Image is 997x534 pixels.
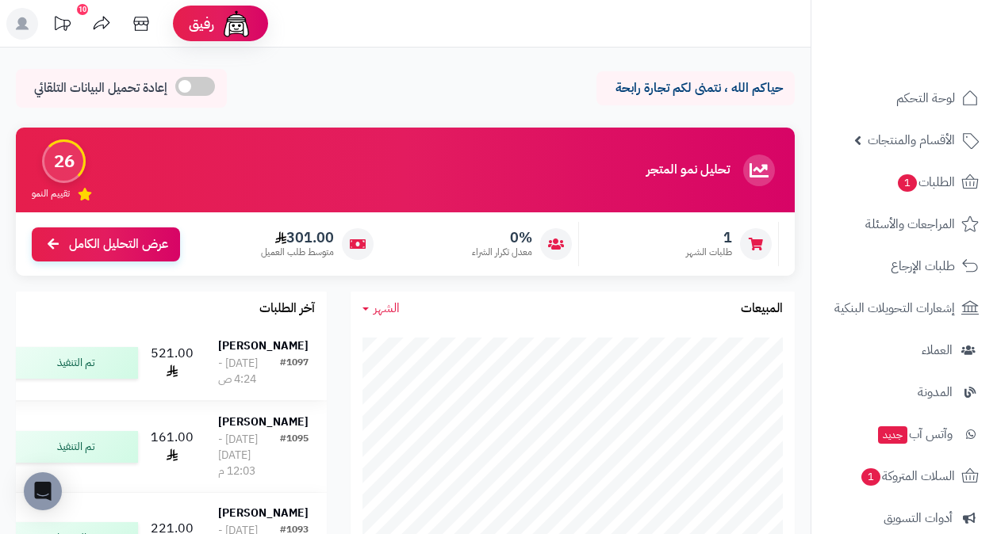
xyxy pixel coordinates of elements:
a: السلات المتروكة1 [821,457,987,495]
span: المراجعات والأسئلة [865,213,955,235]
a: وآتس آبجديد [821,415,987,453]
span: معدل تكرار الشراء [472,246,532,259]
h3: آخر الطلبات [259,302,315,316]
a: الشهر [362,299,400,318]
div: Open Intercom Messenger [24,472,62,510]
a: طلبات الإرجاع [821,247,987,285]
span: الشهر [374,299,400,318]
div: [DATE] - 4:24 ص [218,356,280,387]
span: 301.00 [261,229,334,246]
div: 10 [77,4,88,15]
a: المدونة [821,373,987,411]
span: متوسط طلب العميل [261,246,334,259]
span: تقييم النمو [32,187,70,200]
span: 0% [472,229,532,246]
h3: المبيعات [741,302,783,316]
span: عرض التحليل الكامل [69,235,168,254]
a: إشعارات التحويلات البنكية [821,289,987,327]
span: المدونة [918,381,953,403]
span: إعادة تحميل البيانات التلقائي [34,79,167,97]
span: الطلبات [896,171,955,193]
a: العملاء [821,331,987,369]
p: حياكم الله ، نتمنى لكم تجارة رابحة [608,79,783,97]
div: تم التنفيذ [11,431,138,463]
strong: [PERSON_NAME] [218,414,309,430]
span: العملاء [922,339,953,361]
img: ai-face.png [220,8,252,40]
span: السلات المتروكة [860,465,955,487]
span: لوحة التحكم [896,87,955,109]
span: 1 [686,229,732,246]
span: 1 [897,174,918,192]
span: أدوات التسويق [884,507,953,529]
a: لوحة التحكم [821,79,987,117]
span: جديد [878,426,907,444]
img: logo-2.png [889,28,982,61]
h3: تحليل نمو المتجر [646,163,730,177]
a: الطلبات1 [821,163,987,201]
td: 521.00 [144,326,200,400]
span: طلبات الإرجاع [891,255,955,277]
strong: [PERSON_NAME] [218,338,309,354]
div: [DATE] - [DATE] 12:03 م [218,432,280,479]
td: 161.00 [144,402,200,492]
strong: [PERSON_NAME] [218,505,309,521]
span: الأقسام والمنتجات [868,129,955,151]
span: 1 [861,467,881,486]
div: #1095 [280,432,309,479]
span: وآتس آب [876,423,953,445]
span: رفيق [189,14,214,33]
div: تم التنفيذ [11,347,138,379]
a: تحديثات المنصة [42,8,82,44]
a: المراجعات والأسئلة [821,205,987,243]
span: طلبات الشهر [686,246,732,259]
a: عرض التحليل الكامل [32,227,180,261]
span: إشعارات التحويلات البنكية [834,297,955,319]
div: #1097 [280,356,309,387]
